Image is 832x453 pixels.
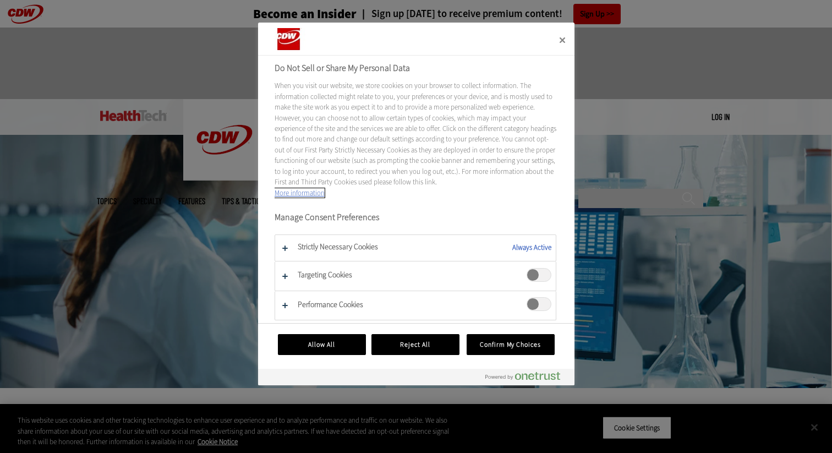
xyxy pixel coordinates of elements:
span: Performance Cookies [527,297,551,311]
span: Targeting Cookies [527,268,551,282]
h3: Manage Consent Preferences [275,212,556,229]
div: Company Logo [275,28,341,50]
button: Close [550,28,574,52]
a: Powered by OneTrust Opens in a new Tab [485,372,569,385]
div: When you visit our website, we store cookies on your browser to collect information. The informat... [275,80,556,198]
div: Preference center [258,23,574,385]
img: Powered by OneTrust Opens in a new Tab [485,372,560,380]
div: Do Not Sell or Share My Personal Data [258,23,574,385]
button: Reject All [371,334,459,355]
h2: Do Not Sell or Share My Personal Data [275,62,556,75]
button: Allow All [278,334,366,355]
a: More information about your privacy, opens in a new tab [275,188,325,198]
button: Confirm My Choices [467,334,555,355]
img: Company Logo [275,28,328,50]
